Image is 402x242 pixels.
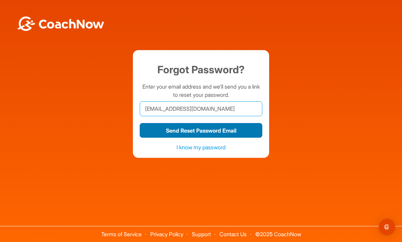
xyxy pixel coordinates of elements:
[176,144,226,151] a: I know my password
[16,16,105,31] img: BwLJSsUCoWCh5upNqxVrqldRgqLPVwmV24tXu5FoVAoFEpwwqQ3VIfuoInZCoVCoTD4vwADAC3ZFMkVEQFDAAAAAElFTkSuQmCC
[140,101,262,116] input: Email
[219,231,247,238] a: Contact Us
[252,226,305,237] span: © 2025 CoachNow
[379,219,395,235] div: Open Intercom Messenger
[101,231,142,238] a: Terms of Service
[192,231,211,238] a: Support
[140,123,262,138] button: Send Reset Password Email
[140,82,262,99] p: Enter your email address and we'll send you a link to reset your password.
[140,62,262,77] h1: Forgot Password?
[150,231,183,238] a: Privacy Policy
